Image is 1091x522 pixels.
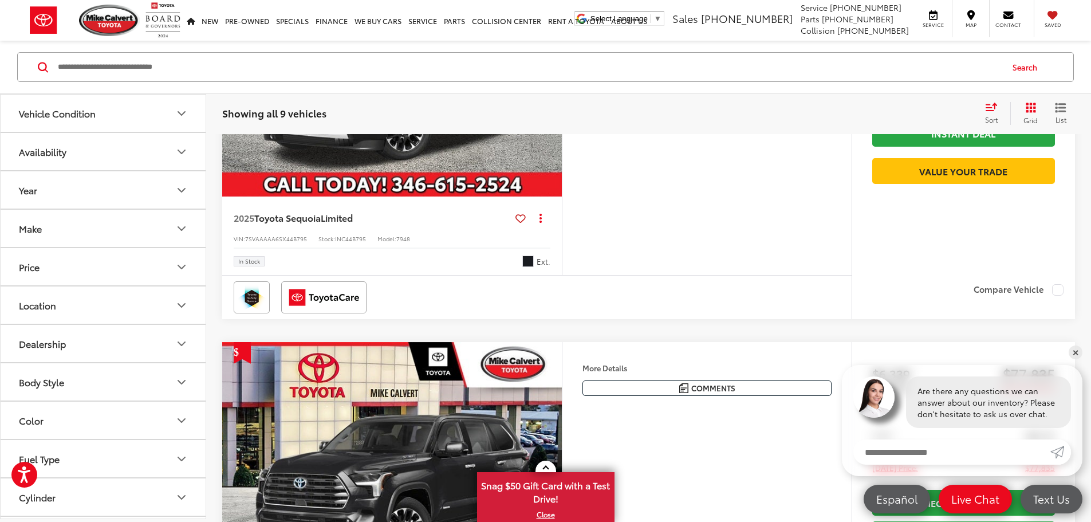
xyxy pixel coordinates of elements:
[701,11,793,26] span: [PHONE_NUMBER]
[283,284,364,311] img: ToyotaCare Mike Calvert Toyota Houston TX
[920,21,946,29] span: Service
[1,210,207,247] button: MakeMake
[1021,485,1082,513] a: Text Us
[175,222,188,236] div: Make
[19,415,44,426] div: Color
[801,2,828,13] span: Service
[979,102,1010,125] button: Select sort value
[478,473,613,508] span: Snag $50 Gift Card with a Test Drive!
[801,13,820,25] span: Parts
[872,158,1055,184] a: Value Your Trade
[1,248,207,285] button: PricePrice
[321,211,353,224] span: Limited
[245,234,307,243] span: 7SVAAAAA6SX44B795
[679,383,688,393] img: Comments
[19,261,40,272] div: Price
[19,453,60,464] div: Fuel Type
[175,375,188,389] div: Body Style
[1050,439,1071,465] a: Submit
[57,53,1002,81] input: Search by Make, Model, or Keyword
[175,183,188,197] div: Year
[175,452,188,466] div: Fuel Type
[1,478,207,516] button: CylinderCylinder
[651,14,651,23] span: ​
[995,21,1021,29] span: Contact
[985,115,998,124] span: Sort
[175,260,188,274] div: Price
[175,414,188,427] div: Color
[175,145,188,159] div: Availability
[377,234,396,243] span: Model:
[1,440,207,477] button: Fuel TypeFuel Type
[1,363,207,401] button: Body StyleBody Style
[1055,115,1066,124] span: List
[1,95,207,132] button: Vehicle ConditionVehicle Condition
[837,25,909,36] span: [PHONE_NUMBER]
[234,234,245,243] span: VIN:
[1010,102,1046,125] button: Grid View
[19,492,56,503] div: Cylinder
[1002,53,1054,81] button: Search
[19,376,64,387] div: Body Style
[175,299,188,312] div: Location
[853,376,895,418] img: Agent profile photo
[1040,21,1065,29] span: Saved
[539,450,562,490] button: Next image
[236,284,267,311] img: Toyota Safety Sense Mike Calvert Toyota Houston TX
[822,13,893,25] span: [PHONE_NUMBER]
[853,439,1050,465] input: Enter your message
[79,5,140,36] img: Mike Calvert Toyota
[582,364,832,372] h4: More Details
[222,106,326,120] span: Showing all 9 vehicles
[1,325,207,362] button: DealershipDealership
[537,256,550,267] span: Ext.
[974,284,1064,296] label: Compare Vehicle
[335,234,366,243] span: INC44B795
[396,234,410,243] span: 7948
[1,402,207,439] button: ColorColor
[691,383,735,394] span: Comments
[254,211,321,224] span: Toyota Sequoia
[1023,115,1038,125] span: Grid
[19,185,37,195] div: Year
[19,146,66,157] div: Availability
[234,211,254,224] span: 2025
[801,25,835,36] span: Collision
[958,21,983,29] span: Map
[1027,492,1076,506] span: Text Us
[1046,102,1075,125] button: List View
[906,376,1071,428] div: Are there any questions we can answer about our inventory? Please don't hesitate to ask us over c...
[175,337,188,351] div: Dealership
[939,485,1012,513] a: Live Chat
[654,14,661,23] span: ▼
[318,234,335,243] span: Stock:
[238,258,260,264] span: In Stock
[672,11,698,26] span: Sales
[19,338,66,349] div: Dealership
[175,490,188,504] div: Cylinder
[522,256,534,267] span: Midnight Black Metallic
[19,108,96,119] div: Vehicle Condition
[234,342,251,364] span: Get Price Drop Alert
[864,485,930,513] a: Español
[1,171,207,209] button: YearYear
[1,133,207,170] button: AvailabilityAvailability
[946,492,1005,506] span: Live Chat
[234,211,511,224] a: 2025Toyota SequoiaLimited
[830,2,901,13] span: [PHONE_NUMBER]
[1,286,207,324] button: LocationLocation
[582,380,832,396] button: Comments
[530,208,550,228] button: Actions
[19,300,56,311] div: Location
[871,492,923,506] span: Español
[539,213,542,222] span: dropdown dots
[175,107,188,120] div: Vehicle Condition
[19,223,42,234] div: Make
